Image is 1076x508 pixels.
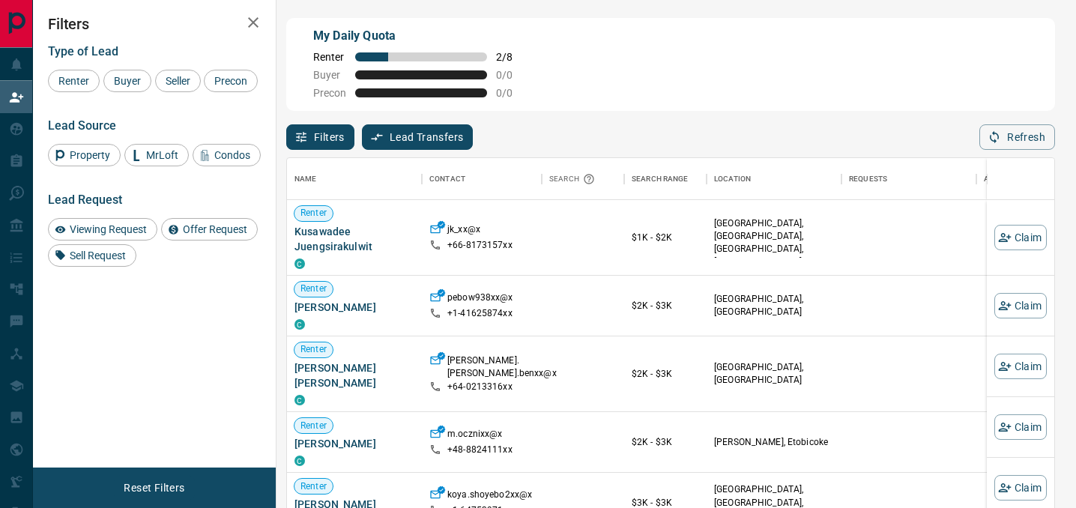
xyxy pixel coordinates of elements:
[294,480,333,493] span: Renter
[632,231,699,244] p: $1K - $2K
[161,218,258,241] div: Offer Request
[714,293,834,318] p: [GEOGRAPHIC_DATA], [GEOGRAPHIC_DATA]
[313,69,346,81] span: Buyer
[294,456,305,466] div: condos.ca
[64,149,115,161] span: Property
[294,395,305,405] div: condos.ca
[447,307,513,320] p: +1- 41625874xx
[362,124,474,150] button: Lead Transfers
[313,87,346,99] span: Precon
[294,300,414,315] span: [PERSON_NAME]
[294,258,305,269] div: condos.ca
[114,475,194,501] button: Reset Filters
[849,158,887,200] div: Requests
[178,223,253,235] span: Offer Request
[294,158,317,200] div: Name
[48,70,100,92] div: Renter
[714,361,834,387] p: [GEOGRAPHIC_DATA], [GEOGRAPHIC_DATA]
[313,27,529,45] p: My Daily Quota
[994,293,1047,318] button: Claim
[53,75,94,87] span: Renter
[64,223,152,235] span: Viewing Request
[447,444,513,456] p: +48- 8824111xx
[632,158,689,200] div: Search Range
[422,158,542,200] div: Contact
[714,436,834,449] p: [PERSON_NAME], Etobicoke
[447,291,513,307] p: pebow938xx@x
[294,360,414,390] span: [PERSON_NAME] [PERSON_NAME]
[447,489,532,504] p: koya.shoyebo2xx@x
[294,224,414,254] span: Kusawadee Juengsirakulwit
[447,223,480,239] p: jk_xx@x
[979,124,1055,150] button: Refresh
[447,381,513,393] p: +64- 0213316xx
[632,299,699,312] p: $2K - $3K
[209,75,253,87] span: Precon
[286,124,354,150] button: Filters
[632,367,699,381] p: $2K - $3K
[48,244,136,267] div: Sell Request
[204,70,258,92] div: Precon
[48,44,118,58] span: Type of Lead
[447,354,557,380] p: [PERSON_NAME].[PERSON_NAME].benxx@x
[287,158,422,200] div: Name
[209,149,256,161] span: Condos
[141,149,184,161] span: MrLoft
[48,15,261,33] h2: Filters
[109,75,146,87] span: Buyer
[714,158,751,200] div: Location
[994,354,1047,379] button: Claim
[64,250,131,261] span: Sell Request
[124,144,189,166] div: MrLoft
[294,420,333,432] span: Renter
[294,343,333,356] span: Renter
[103,70,151,92] div: Buyer
[994,414,1047,440] button: Claim
[447,428,502,444] p: m.ocznixx@x
[624,158,707,200] div: Search Range
[714,217,834,269] p: Midtown | Central
[496,69,529,81] span: 0 / 0
[447,239,513,252] p: +66- 8173157xx
[496,87,529,99] span: 0 / 0
[155,70,201,92] div: Seller
[294,207,333,220] span: Renter
[496,51,529,63] span: 2 / 8
[841,158,976,200] div: Requests
[707,158,841,200] div: Location
[48,193,122,207] span: Lead Request
[429,158,465,200] div: Contact
[48,144,121,166] div: Property
[48,118,116,133] span: Lead Source
[48,218,157,241] div: Viewing Request
[313,51,346,63] span: Renter
[632,435,699,449] p: $2K - $3K
[994,225,1047,250] button: Claim
[160,75,196,87] span: Seller
[549,158,599,200] div: Search
[294,282,333,295] span: Renter
[193,144,261,166] div: Condos
[294,436,414,451] span: [PERSON_NAME]
[294,319,305,330] div: condos.ca
[994,475,1047,501] button: Claim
